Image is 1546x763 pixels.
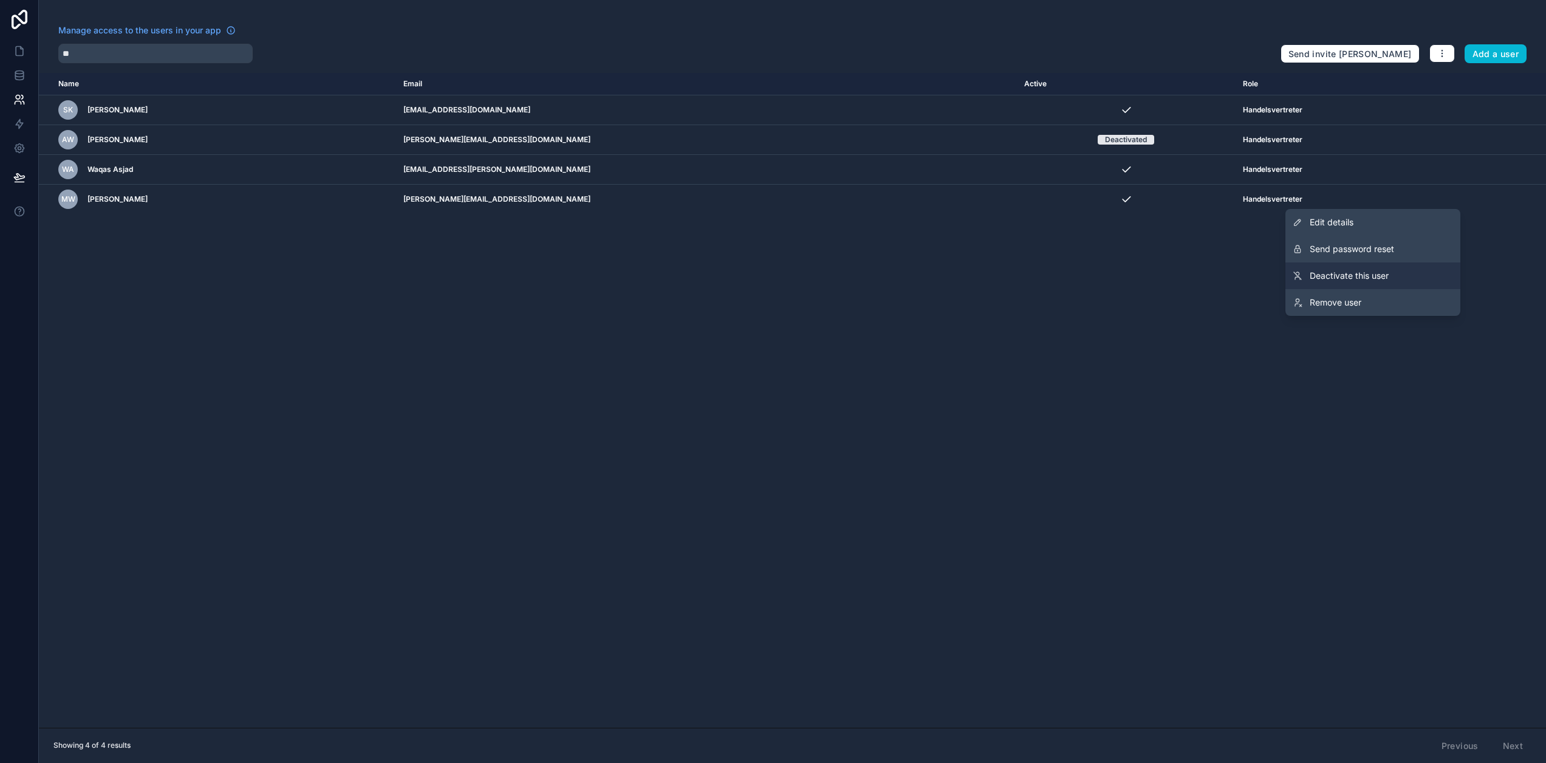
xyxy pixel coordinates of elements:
[58,24,236,36] a: Manage access to the users in your app
[396,155,1017,185] td: [EMAIL_ADDRESS][PERSON_NAME][DOMAIN_NAME]
[396,73,1017,95] th: Email
[61,194,75,204] span: MW
[1310,296,1361,309] span: Remove user
[396,125,1017,155] td: [PERSON_NAME][EMAIL_ADDRESS][DOMAIN_NAME]
[39,73,396,95] th: Name
[1310,270,1389,282] span: Deactivate this user
[63,105,73,115] span: SK
[87,105,148,115] span: [PERSON_NAME]
[1281,44,1420,64] button: Send invite [PERSON_NAME]
[396,185,1017,214] td: [PERSON_NAME][EMAIL_ADDRESS][DOMAIN_NAME]
[58,24,221,36] span: Manage access to the users in your app
[396,95,1017,125] td: [EMAIL_ADDRESS][DOMAIN_NAME]
[1285,262,1460,289] a: Deactivate this user
[1285,209,1460,236] a: Edit details
[1310,216,1353,228] span: Edit details
[87,194,148,204] span: [PERSON_NAME]
[1243,165,1302,174] span: Handelsvertreter
[1243,194,1302,204] span: Handelsvertreter
[1236,73,1464,95] th: Role
[1285,289,1460,316] a: Remove user
[53,741,131,750] span: Showing 4 of 4 results
[1285,236,1460,262] button: Send password reset
[1310,243,1394,255] span: Send password reset
[87,165,133,174] span: Waqas Asjad
[1243,105,1302,115] span: Handelsvertreter
[1105,135,1147,145] div: Deactivated
[1465,44,1527,64] button: Add a user
[62,135,74,145] span: AW
[62,165,74,174] span: WA
[1017,73,1236,95] th: Active
[1243,135,1302,145] span: Handelsvertreter
[87,135,148,145] span: [PERSON_NAME]
[39,73,1546,728] div: scrollable content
